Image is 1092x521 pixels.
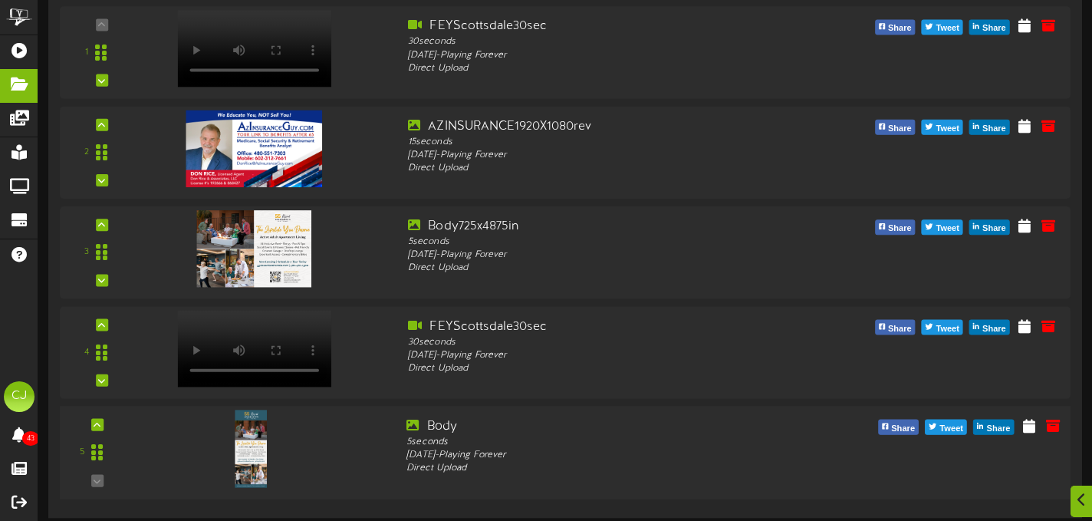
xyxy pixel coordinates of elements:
[983,420,1013,437] span: Share
[408,48,806,61] div: [DATE] - Playing Forever
[878,420,919,435] button: Share
[922,20,963,35] button: Tweet
[922,120,963,135] button: Tweet
[885,120,915,137] span: Share
[408,262,806,275] div: Direct Upload
[408,318,806,336] div: FEYScottsdale30sec
[197,210,311,287] img: eea2a22c-96b2-4ae2-bfb2-c7640ec80e11.png
[922,219,963,235] button: Tweet
[408,349,806,362] div: [DATE] - Playing Forever
[969,320,1010,335] button: Share
[408,335,806,348] div: 30 seconds
[408,236,806,249] div: 5 seconds
[875,20,916,35] button: Share
[408,136,806,149] div: 15 seconds
[186,110,322,187] img: 445b5772-2796-4596-9212-045ed0146ef2.jpg
[922,320,963,335] button: Tweet
[932,321,962,338] span: Tweet
[406,449,808,462] div: [DATE] - Playing Forever
[408,218,806,236] div: Body725x4875in
[875,320,916,335] button: Share
[979,21,1009,38] span: Share
[408,249,806,262] div: [DATE] - Playing Forever
[406,436,808,449] div: 5 seconds
[979,220,1009,237] span: Share
[888,420,918,437] span: Share
[973,420,1014,435] button: Share
[408,362,806,375] div: Direct Upload
[408,149,806,162] div: [DATE] - Playing Forever
[4,381,35,412] div: CJ
[885,220,915,237] span: Share
[969,20,1010,35] button: Share
[932,21,962,38] span: Tweet
[936,420,966,437] span: Tweet
[235,410,267,487] img: 156ce857-4bc7-40e3-9797-fefda3bc200e.png
[408,118,806,136] div: AZINSURANCE1920X1080rev
[932,220,962,237] span: Tweet
[875,219,916,235] button: Share
[969,120,1010,135] button: Share
[408,162,806,175] div: Direct Upload
[979,321,1009,338] span: Share
[22,431,39,446] span: 43
[925,420,967,435] button: Tweet
[408,18,806,35] div: FEYScottsdale30sec
[406,462,808,475] div: Direct Upload
[979,120,1009,137] span: Share
[885,321,915,338] span: Share
[408,35,806,48] div: 30 seconds
[875,120,916,135] button: Share
[406,417,808,435] div: Body
[932,120,962,137] span: Tweet
[969,219,1010,235] button: Share
[885,21,915,38] span: Share
[408,62,806,75] div: Direct Upload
